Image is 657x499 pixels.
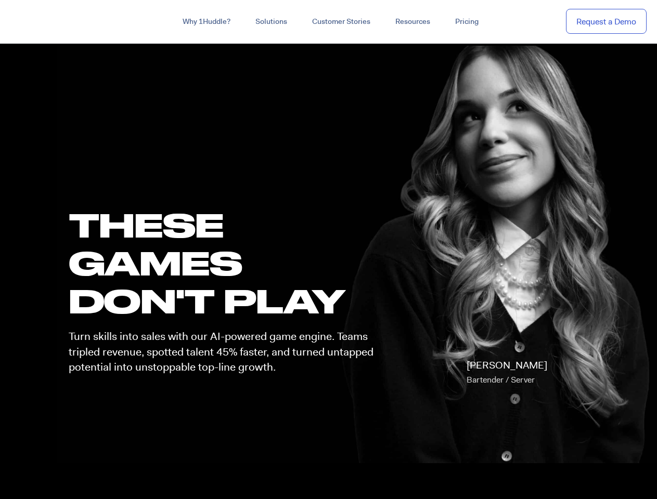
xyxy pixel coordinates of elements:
span: Bartender / Server [467,374,535,385]
a: Request a Demo [566,9,647,34]
a: Resources [383,12,443,31]
h1: these GAMES DON'T PLAY [69,206,383,320]
img: ... [10,11,85,31]
a: Pricing [443,12,491,31]
a: Why 1Huddle? [170,12,243,31]
p: [PERSON_NAME] [467,358,547,387]
p: Turn skills into sales with our AI-powered game engine. Teams tripled revenue, spotted talent 45%... [69,329,383,375]
a: Customer Stories [300,12,383,31]
a: Solutions [243,12,300,31]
